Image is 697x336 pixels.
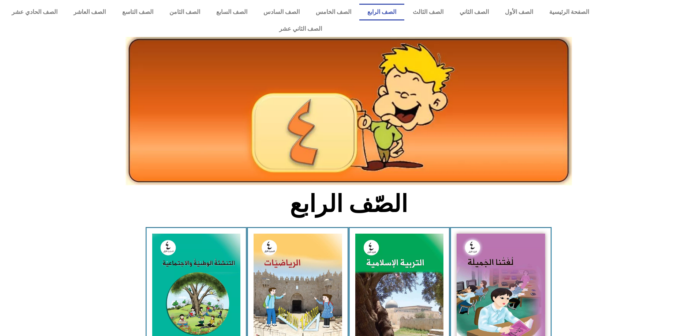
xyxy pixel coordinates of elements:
[4,20,597,37] a: الصف الثاني عشر
[4,4,65,20] a: الصف الحادي عشر
[359,4,404,20] a: الصف الرابع
[451,4,497,20] a: الصف الثاني
[208,4,255,20] a: الصف السابع
[497,4,541,20] a: الصف الأول
[114,4,161,20] a: الصف التاسع
[161,4,208,20] a: الصف الثامن
[541,4,597,20] a: الصفحة الرئيسية
[404,4,451,20] a: الصف الثالث
[228,190,469,218] h2: الصّف الرابع
[255,4,308,20] a: الصف السادس
[308,4,359,20] a: الصف الخامس
[65,4,114,20] a: الصف العاشر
